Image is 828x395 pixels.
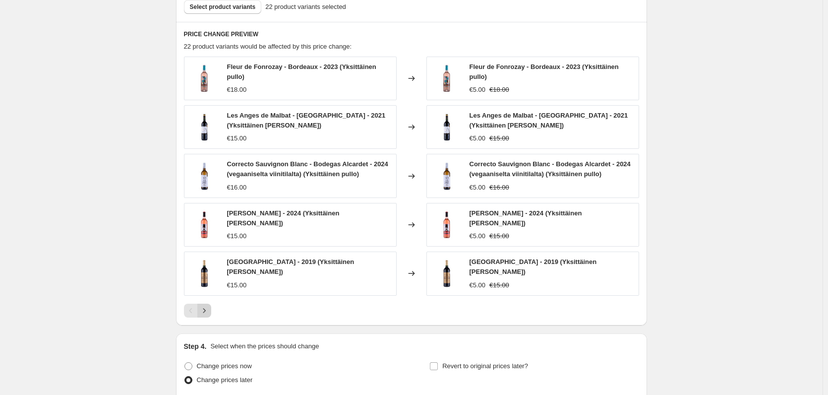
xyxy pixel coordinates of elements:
[432,259,462,288] img: ChateauGalochet-2019_100002_80x.jpg
[470,85,486,95] div: €5.00
[210,341,319,351] p: Select when the prices should change
[432,112,462,142] img: LesAngesdeMalbat_Bordeaux_franskroedvin_2021_vh0222_80x.jpg
[184,304,211,318] nav: Pagination
[189,210,219,240] img: BaronDeTuris_2024_vh0142_80x.jpg
[189,112,219,142] img: LesAngesdeMalbat_Bordeaux_franskroedvin_2021_vh0222_80x.jpg
[470,133,486,143] div: €5.00
[489,280,509,290] strike: €15.00
[227,133,247,143] div: €15.00
[442,362,528,370] span: Revert to original prices later?
[227,160,388,178] span: Correcto Sauvignon Blanc - Bodegas Alcardet - 2024 (vegaaniselta viinitilalta) (Yksittäinen pullo)
[184,43,352,50] span: 22 product variants would be affected by this price change:
[432,161,462,191] img: CorrectoSauvignonBlanc-BodegasAlcardet-2023_fraveganskvingaard__vh0173_80x.jpg
[470,258,597,275] span: [GEOGRAPHIC_DATA] - 2019 (Yksittäinen [PERSON_NAME])
[227,280,247,290] div: €15.00
[489,183,509,193] strike: €16.00
[489,231,509,241] strike: €15.00
[470,231,486,241] div: €5.00
[227,258,355,275] span: [GEOGRAPHIC_DATA] - 2019 (Yksittäinen [PERSON_NAME])
[227,85,247,95] div: €18.00
[432,64,462,93] img: FleurdeFonrozay-Bordeaux-2023_vh0200_80x.jpg
[489,85,509,95] strike: €18.00
[197,376,253,384] span: Change prices later
[189,259,219,288] img: ChateauGalochet-2019_100002_80x.jpg
[470,63,619,80] span: Fleur de Fonrozay - Bordeaux - 2023 (Yksittäinen pullo)
[470,160,631,178] span: Correcto Sauvignon Blanc - Bodegas Alcardet - 2024 (vegaaniselta viinitilalta) (Yksittäinen pullo)
[189,64,219,93] img: FleurdeFonrozay-Bordeaux-2023_vh0200_80x.jpg
[197,362,252,370] span: Change prices now
[227,231,247,241] div: €15.00
[227,183,247,193] div: €16.00
[184,30,639,38] h6: PRICE CHANGE PREVIEW
[470,183,486,193] div: €5.00
[227,209,340,227] span: [PERSON_NAME] - 2024 (Yksittäinen [PERSON_NAME])
[265,2,346,12] span: 22 product variants selected
[227,63,376,80] span: Fleur de Fonrozay - Bordeaux - 2023 (Yksittäinen pullo)
[470,209,582,227] span: [PERSON_NAME] - 2024 (Yksittäinen [PERSON_NAME])
[470,280,486,290] div: €5.00
[227,112,386,129] span: Les Anges de Malbat - [GEOGRAPHIC_DATA] - 2021 (Yksittäinen [PERSON_NAME])
[432,210,462,240] img: BaronDeTuris_2024_vh0142_80x.jpg
[197,304,211,318] button: Next
[489,133,509,143] strike: €15.00
[190,3,256,11] span: Select product variants
[189,161,219,191] img: CorrectoSauvignonBlanc-BodegasAlcardet-2023_fraveganskvingaard__vh0173_80x.jpg
[184,341,207,351] h2: Step 4.
[470,112,628,129] span: Les Anges de Malbat - [GEOGRAPHIC_DATA] - 2021 (Yksittäinen [PERSON_NAME])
